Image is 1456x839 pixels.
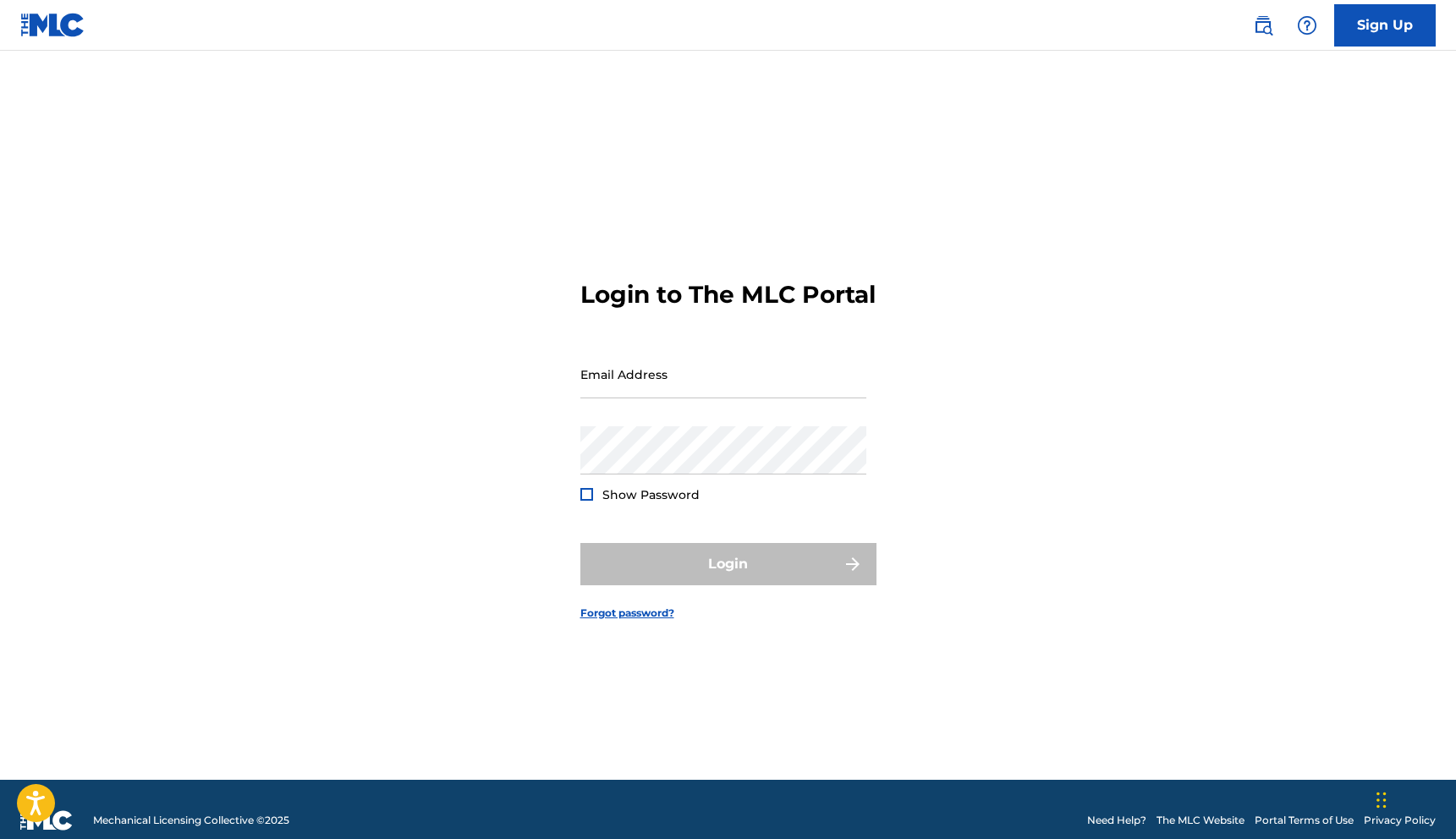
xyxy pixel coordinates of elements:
div: Drag [1376,775,1387,825]
a: Privacy Policy [1364,813,1436,828]
img: logo [20,810,73,831]
a: Public Search [1246,8,1280,42]
span: Mechanical Licensing Collective © 2025 [93,813,289,828]
img: help [1297,15,1317,36]
a: Forgot password? [580,606,674,621]
span: Show Password [602,487,700,502]
img: search [1253,15,1273,36]
h3: Login to The MLC Portal [580,280,876,310]
a: Need Help? [1087,813,1146,828]
img: MLC Logo [20,13,85,37]
a: Portal Terms of Use [1255,813,1354,828]
a: Sign Up [1334,4,1436,47]
div: Help [1290,8,1324,42]
a: The MLC Website [1157,813,1244,828]
iframe: Chat Widget [1371,758,1456,839]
